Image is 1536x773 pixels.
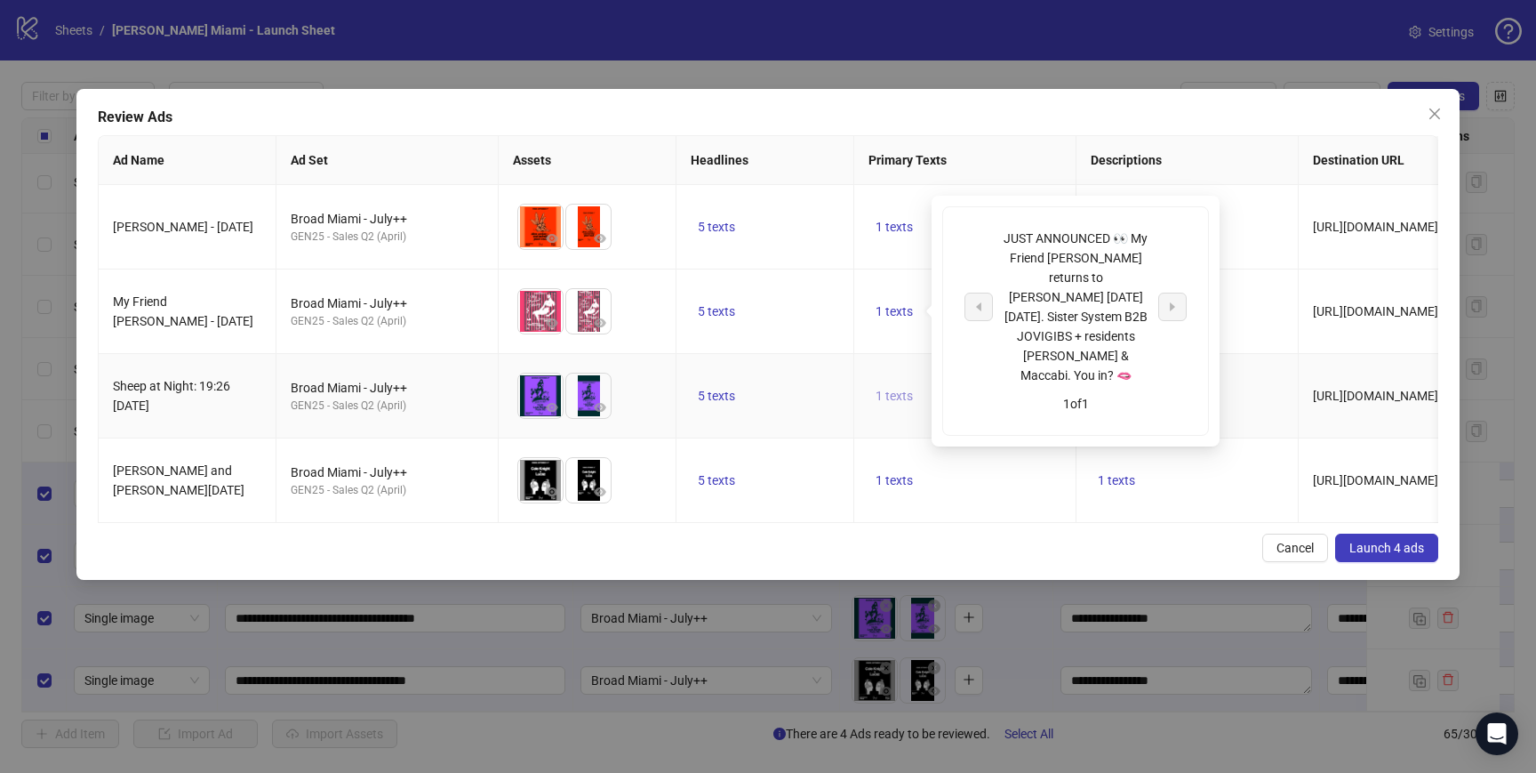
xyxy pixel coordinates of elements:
button: 1 texts [868,470,920,491]
button: 5 texts [691,470,742,491]
button: Preview [541,397,563,418]
button: Launch 4 ads [1335,534,1438,562]
span: eye [594,232,606,245]
div: Broad Miami - July++ [291,378,484,398]
img: Asset 1 [518,458,563,503]
button: Preview [589,397,611,418]
button: 1 texts [868,301,920,322]
img: Asset 2 [566,205,611,249]
th: Primary Texts [854,136,1076,185]
th: Descriptions [1076,136,1299,185]
span: 5 texts [698,304,735,318]
span: 5 texts [698,220,735,234]
img: Asset 1 [518,374,563,418]
span: 1 texts [876,304,913,318]
span: eye [546,232,558,245]
span: 1 texts [876,389,913,403]
img: Asset 2 [566,374,611,418]
div: 1 of 1 [964,394,1187,414]
div: Review Ads [98,107,1437,128]
button: 5 texts [691,301,742,322]
button: Close [1420,100,1449,128]
span: [PERSON_NAME] and [PERSON_NAME][DATE] [113,463,244,497]
span: eye [594,317,606,329]
span: Sheep at Night: 19:26 [DATE] [113,379,230,413]
button: Preview [541,312,563,334]
span: eye [546,486,558,498]
img: Asset 1 [518,205,563,249]
th: Headlines [676,136,854,185]
div: Broad Miami - July++ [291,209,484,229]
div: GEN25 - Sales Q2 (April) [291,313,484,330]
button: 1 texts [868,216,920,238]
span: [URL][DOMAIN_NAME] [1313,304,1438,318]
span: eye [594,486,606,498]
span: My Friend [PERSON_NAME] - [DATE] [113,294,253,328]
span: 5 texts [698,473,735,487]
div: Broad Miami - July++ [291,463,484,482]
button: Cancel [1262,534,1328,562]
div: Broad Miami - July++ [291,294,484,313]
span: eye [594,401,606,414]
span: close [1428,107,1442,121]
span: Launch 4 ads [1349,541,1424,555]
th: Ad Set [276,136,499,185]
span: eye [546,317,558,329]
th: Ad Name [99,136,276,185]
button: Preview [589,481,611,503]
div: JUST ANNOUNCED 👀 My Friend [PERSON_NAME] returns to [PERSON_NAME] [DATE][DATE]. Sister System B2B... [1002,229,1149,385]
button: 1 texts [868,385,920,407]
span: [URL][DOMAIN_NAME] [1313,473,1438,487]
div: GEN25 - Sales Q2 (April) [291,229,484,246]
button: Preview [541,228,563,249]
span: 5 texts [698,389,735,403]
span: 1 texts [876,473,913,487]
span: 1 texts [1098,473,1135,487]
th: Assets [499,136,676,185]
button: 1 texts [1091,470,1142,491]
button: 5 texts [691,385,742,407]
img: Asset 2 [566,458,611,503]
span: [PERSON_NAME] - [DATE] [113,220,253,234]
span: 1 texts [876,220,913,234]
img: Asset 1 [518,289,563,334]
span: Cancel [1276,541,1314,555]
button: Preview [589,312,611,334]
button: Preview [589,228,611,249]
span: [URL][DOMAIN_NAME] [1313,389,1438,403]
button: Preview [541,481,563,503]
span: eye [546,401,558,414]
img: Asset 2 [566,289,611,334]
button: 5 texts [691,216,742,238]
div: Open Intercom Messenger [1476,713,1518,755]
div: GEN25 - Sales Q2 (April) [291,398,484,415]
span: [URL][DOMAIN_NAME] [1313,220,1438,234]
div: GEN25 - Sales Q2 (April) [291,482,484,499]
